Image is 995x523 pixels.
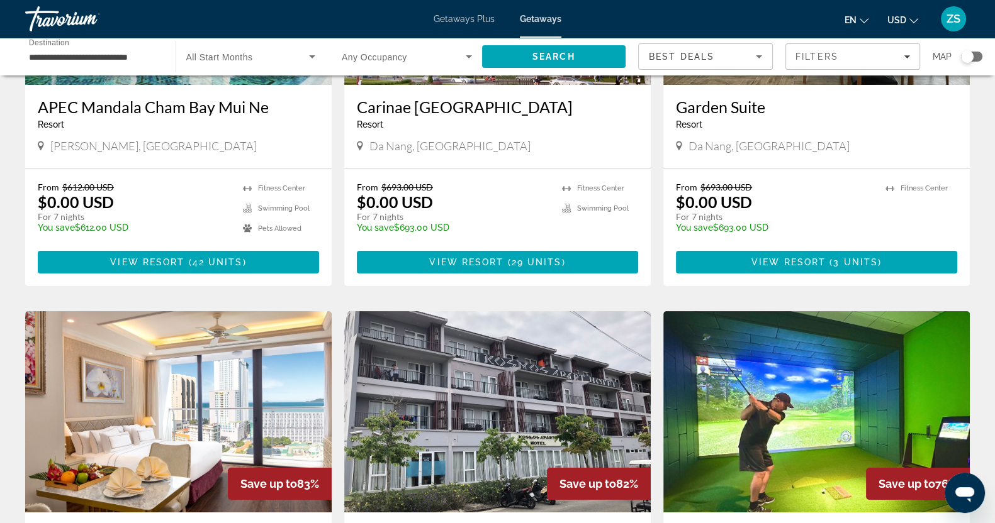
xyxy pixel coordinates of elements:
span: Swimming Pool [577,204,629,212]
iframe: Кнопка запуска окна обмена сообщениями [945,473,985,513]
span: Best Deals [649,52,714,62]
button: User Menu [937,6,970,32]
p: For 7 nights [676,211,873,223]
span: $693.00 USD [381,182,433,192]
span: From [38,182,59,192]
span: ZS [947,13,960,25]
span: Resort [676,119,702,129]
span: en [845,15,857,25]
span: Any Occupancy [342,52,407,62]
span: Destination [29,38,69,47]
p: $693.00 USD [357,223,549,233]
img: Kosmos Apart Hotel [344,311,651,512]
span: Da Nang, [GEOGRAPHIC_DATA] [689,139,850,153]
span: ( ) [503,257,565,267]
img: Melia Vinpearl Nha Trang Empire [25,311,332,512]
span: Filters [795,52,838,62]
span: You save [38,223,75,233]
span: ( ) [184,257,246,267]
span: Resort [38,119,64,129]
p: $693.00 USD [676,223,873,233]
span: View Resort [429,257,503,267]
p: $612.00 USD [38,223,230,233]
span: Save up to [240,477,297,490]
p: $0.00 USD [38,192,114,211]
div: 83% [228,468,332,500]
span: From [357,182,378,192]
span: View Resort [751,257,826,267]
span: Fitness Center [258,184,305,192]
span: All Start Months [186,52,253,62]
span: $612.00 USD [62,182,114,192]
p: $0.00 USD [357,192,433,211]
span: [PERSON_NAME], [GEOGRAPHIC_DATA] [50,139,257,153]
span: You save [357,223,394,233]
span: Da Nang, [GEOGRAPHIC_DATA] [369,139,531,153]
a: Carinae [GEOGRAPHIC_DATA] [357,97,638,116]
button: Change language [845,11,869,29]
a: Travorium [25,3,151,35]
span: Fitness Center [577,184,624,192]
img: Alma Resort [663,311,970,512]
a: Getaways Plus [434,14,495,24]
div: 82% [547,468,651,500]
span: Resort [357,119,383,129]
span: Swimming Pool [258,204,310,212]
span: Search [532,52,575,62]
span: Save up to [559,477,616,490]
span: ( ) [826,257,882,267]
a: Getaways [520,14,561,24]
button: View Resort(29 units) [357,251,638,273]
mat-select: Sort by [649,49,762,64]
a: APEC Mandala Cham Bay Mui Ne [38,97,319,116]
span: Save up to [879,477,935,490]
button: Filters [785,43,920,70]
span: 3 units [833,257,878,267]
button: Search [482,45,626,68]
input: Select destination [29,50,159,65]
span: USD [887,15,906,25]
span: Fitness Center [901,184,948,192]
p: $0.00 USD [676,192,752,211]
span: 29 units [512,257,562,267]
span: 42 units [193,257,243,267]
span: $693.00 USD [700,182,752,192]
span: You save [676,223,713,233]
p: For 7 nights [357,211,549,223]
button: Change currency [887,11,918,29]
span: Pets Allowed [258,224,301,233]
button: View Resort(3 units) [676,251,957,273]
span: View Resort [110,257,184,267]
span: Map [933,48,952,65]
button: View Resort(42 units) [38,251,319,273]
a: Garden Suite [676,97,957,116]
p: For 7 nights [38,211,230,223]
div: 76% [866,468,970,500]
span: From [676,182,697,192]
